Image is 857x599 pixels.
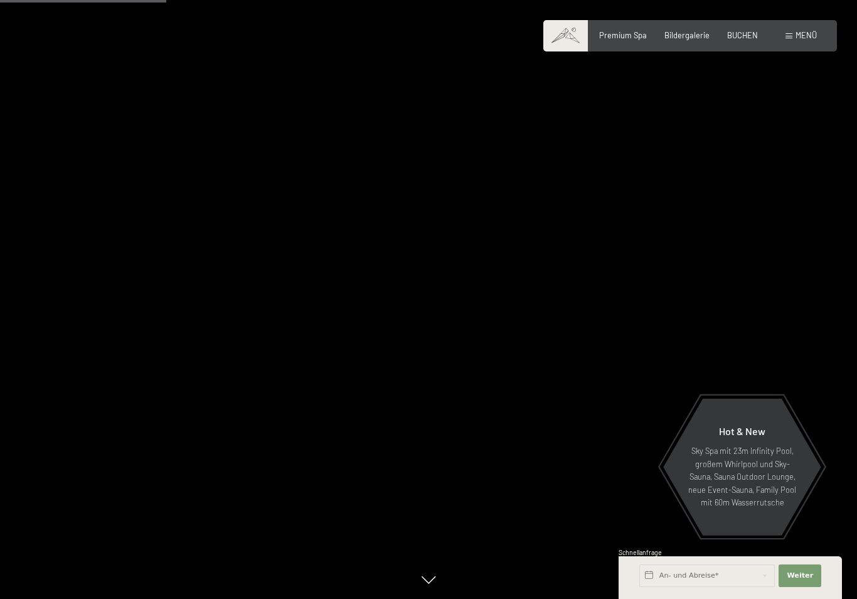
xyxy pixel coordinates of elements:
[719,425,765,437] span: Hot & New
[663,398,822,536] a: Hot & New Sky Spa mit 23m Infinity Pool, großem Whirlpool und Sky-Sauna, Sauna Outdoor Lounge, ne...
[599,30,647,40] a: Premium Spa
[787,571,813,581] span: Weiter
[619,549,662,556] span: Schnellanfrage
[688,445,797,509] p: Sky Spa mit 23m Infinity Pool, großem Whirlpool und Sky-Sauna, Sauna Outdoor Lounge, neue Event-S...
[796,30,817,40] span: Menü
[664,30,710,40] a: Bildergalerie
[779,564,821,587] button: Weiter
[727,30,758,40] a: BUCHEN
